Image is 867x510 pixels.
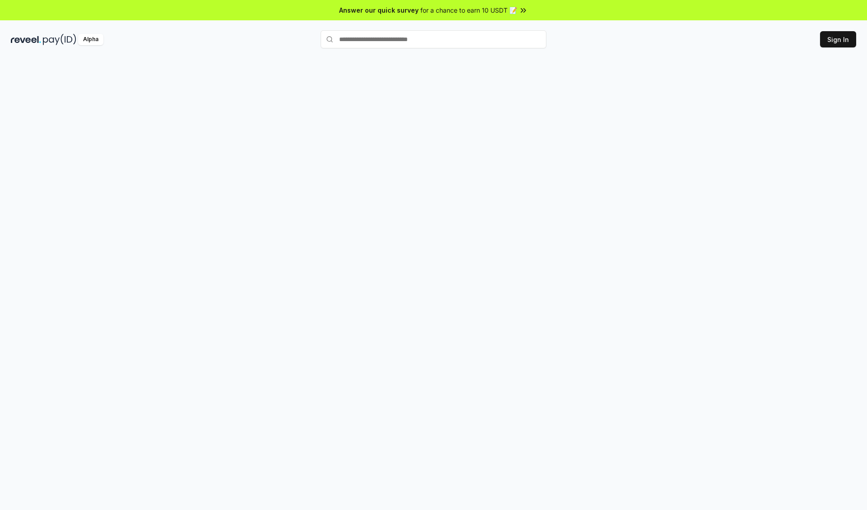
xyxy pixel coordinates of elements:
span: for a chance to earn 10 USDT 📝 [420,5,517,15]
img: reveel_dark [11,34,41,45]
button: Sign In [820,31,856,47]
img: pay_id [43,34,76,45]
span: Answer our quick survey [339,5,419,15]
div: Alpha [78,34,103,45]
